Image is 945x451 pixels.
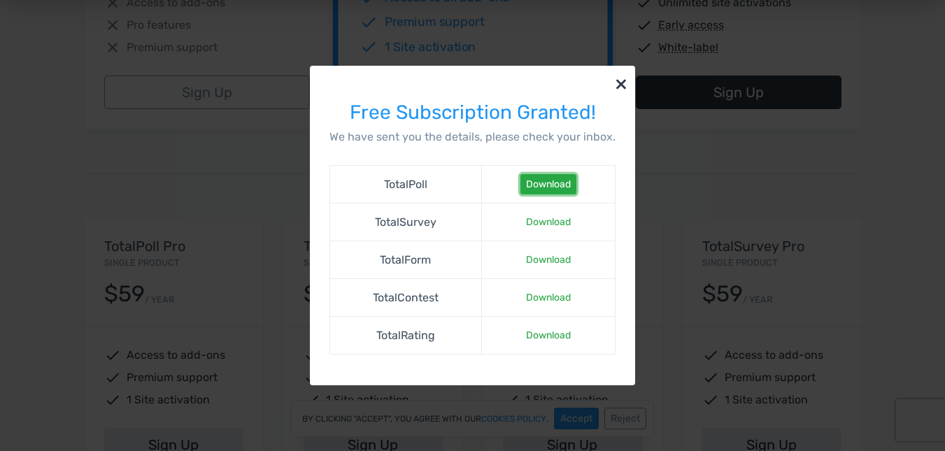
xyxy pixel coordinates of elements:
[329,102,616,124] h3: Free Subscription Granted!
[520,174,576,194] a: Download
[330,203,482,241] td: TotalSurvey
[520,250,576,270] a: Download
[520,212,576,232] a: Download
[520,325,576,345] a: Download
[520,287,576,308] a: Download
[330,166,482,203] td: TotalPoll
[330,279,482,317] td: TotalContest
[329,129,616,145] p: We have sent you the details, please check your inbox.
[330,317,482,355] td: TotalRating
[607,66,635,101] button: ×
[330,241,482,279] td: TotalForm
